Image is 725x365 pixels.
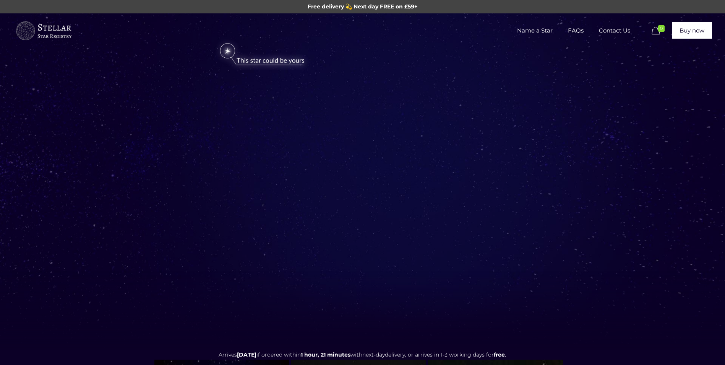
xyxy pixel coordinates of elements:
a: 0 [650,26,668,36]
a: Buy a Star [15,13,72,48]
span: FAQs [560,19,591,42]
a: Contact Us [591,13,638,48]
span: Contact Us [591,19,638,42]
span: Free delivery 💫 Next day FREE on £59+ [308,3,417,10]
img: buyastar-logo-transparent [15,20,72,42]
a: Name a Star [509,13,560,48]
span: 1 hour, 21 minutes [301,351,350,358]
span: Name a Star [509,19,560,42]
a: Buy now [672,22,712,39]
img: star-could-be-yours.png [210,39,315,70]
span: next-day [362,351,385,358]
a: FAQs [560,13,591,48]
span: [DATE] [237,351,256,358]
b: free [494,351,505,358]
span: 0 [658,25,665,32]
span: Arrives if ordered within with delivery, or arrives in 1-3 working days for . [219,351,506,358]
